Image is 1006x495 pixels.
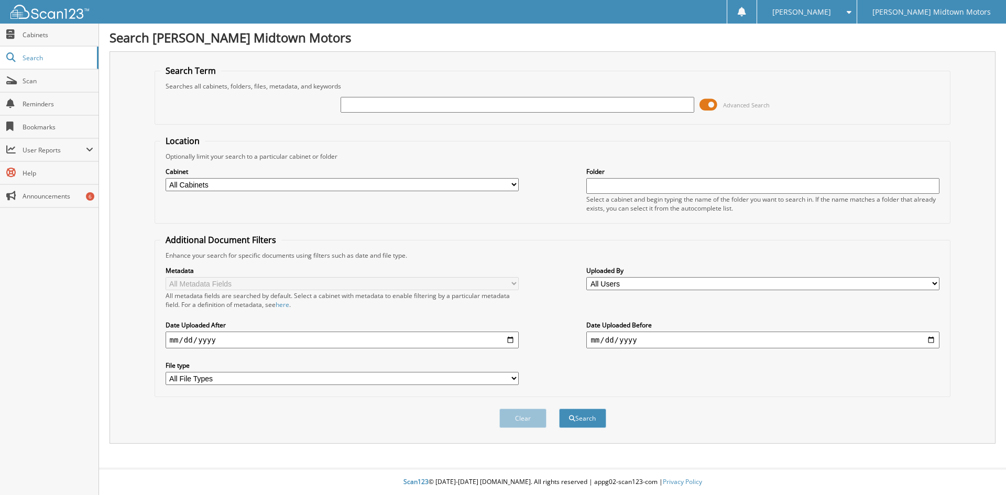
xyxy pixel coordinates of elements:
[160,234,281,246] legend: Additional Document Filters
[403,477,429,486] span: Scan123
[23,192,93,201] span: Announcements
[166,321,519,329] label: Date Uploaded After
[160,152,945,161] div: Optionally limit your search to a particular cabinet or folder
[166,332,519,348] input: start
[723,101,770,109] span: Advanced Search
[23,100,93,108] span: Reminders
[110,29,996,46] h1: Search [PERSON_NAME] Midtown Motors
[160,135,205,147] legend: Location
[23,169,93,178] span: Help
[86,192,94,201] div: 6
[99,469,1006,495] div: © [DATE]-[DATE] [DOMAIN_NAME]. All rights reserved | appg02-scan123-com |
[166,167,519,176] label: Cabinet
[663,477,702,486] a: Privacy Policy
[23,76,93,85] span: Scan
[160,82,945,91] div: Searches all cabinets, folders, files, metadata, and keywords
[499,409,546,428] button: Clear
[23,146,86,155] span: User Reports
[586,195,939,213] div: Select a cabinet and begin typing the name of the folder you want to search in. If the name match...
[276,300,289,309] a: here
[586,167,939,176] label: Folder
[586,321,939,329] label: Date Uploaded Before
[166,361,519,370] label: File type
[23,123,93,131] span: Bookmarks
[772,9,831,15] span: [PERSON_NAME]
[586,332,939,348] input: end
[166,266,519,275] label: Metadata
[872,9,991,15] span: [PERSON_NAME] Midtown Motors
[160,251,945,260] div: Enhance your search for specific documents using filters such as date and file type.
[23,30,93,39] span: Cabinets
[23,53,92,62] span: Search
[586,266,939,275] label: Uploaded By
[166,291,519,309] div: All metadata fields are searched by default. Select a cabinet with metadata to enable filtering b...
[559,409,606,428] button: Search
[10,5,89,19] img: scan123-logo-white.svg
[954,445,1006,495] iframe: Chat Widget
[160,65,221,76] legend: Search Term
